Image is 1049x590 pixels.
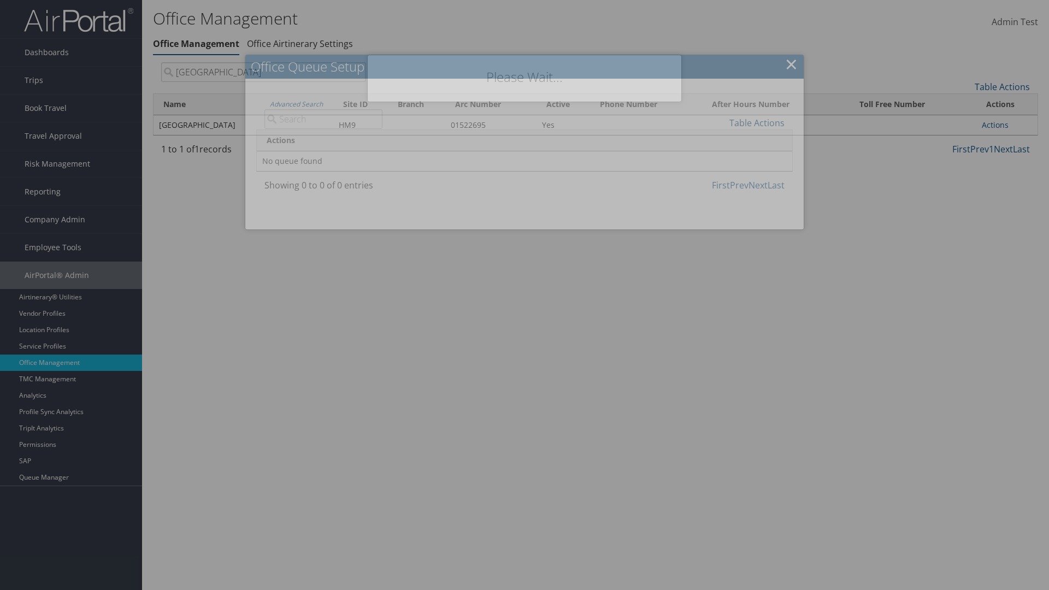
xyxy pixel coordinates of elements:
a: Next [749,179,768,191]
th: Actions [257,130,792,151]
td: No queue found [257,151,792,171]
a: Table Actions [729,117,785,129]
a: Prev [730,179,749,191]
a: Advanced Search [270,99,323,109]
a: Last [768,179,785,191]
h2: Office Queue Setup [245,55,804,79]
input: Advanced Search [264,109,382,129]
div: Showing 0 to 0 of 0 entries [264,179,382,197]
a: × [785,53,798,75]
a: First [712,179,730,191]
